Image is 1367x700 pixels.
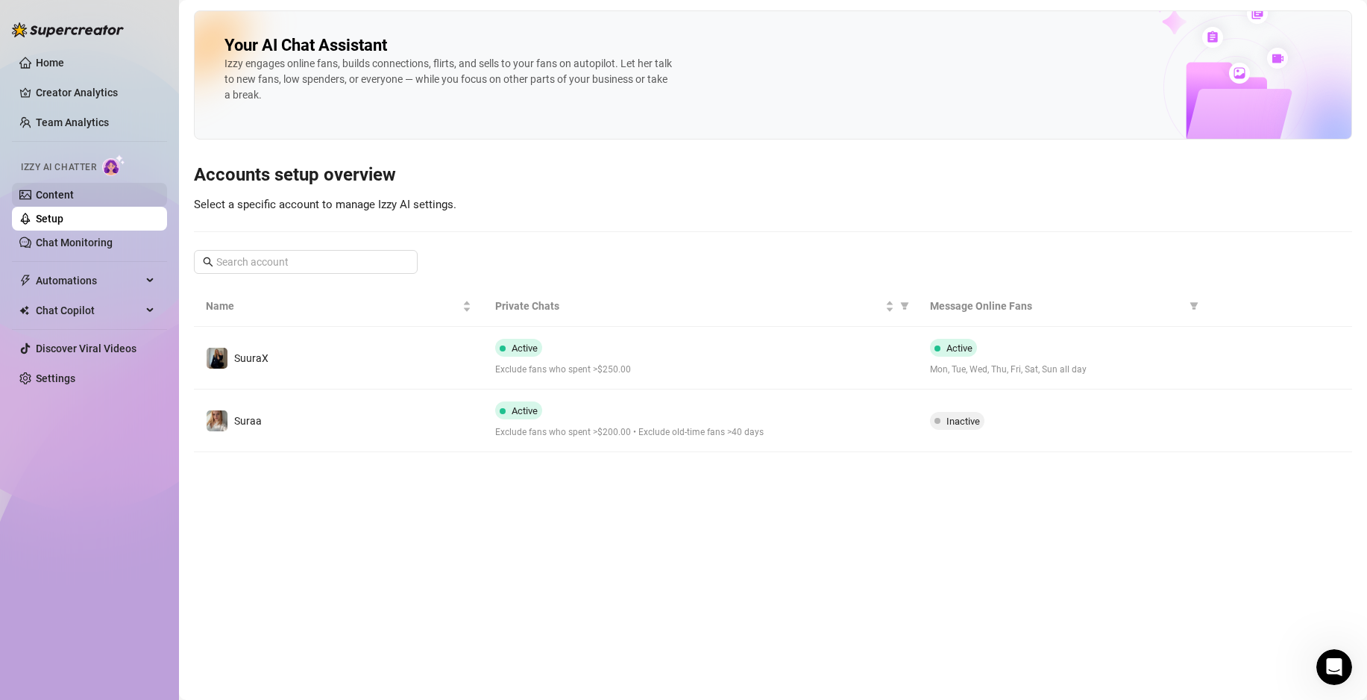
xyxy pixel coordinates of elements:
[495,363,905,377] span: Exclude fans who spent >$250.00
[203,257,213,267] span: search
[206,298,459,314] span: Name
[930,298,1184,314] span: Message Online Fans
[36,372,75,384] a: Settings
[207,348,227,369] img: SuuraX
[946,343,972,354] span: Active
[194,198,456,211] span: Select a specific account to manage Izzy AI settings.
[234,352,268,364] span: SuuraX
[234,415,262,427] span: Suraa
[1316,649,1352,685] iframe: Intercom live chat
[19,275,31,287] span: thunderbolt
[930,363,1195,377] span: Mon, Tue, Wed, Thu, Fri, Sat, Sun all day
[12,22,124,37] img: logo-BBDzfeDw.svg
[194,163,1352,187] h3: Accounts setup overview
[207,410,227,431] img: Suraa
[36,269,142,293] span: Automations
[946,416,980,427] span: Inactive
[1190,301,1198,310] span: filter
[224,56,672,103] div: Izzy engages online fans, builds connections, flirts, and sells to your fans on autopilot. Let he...
[36,237,113,249] a: Chat Monitoring
[224,35,387,56] h2: Your AI Chat Assistant
[36,213,63,225] a: Setup
[36,299,142,322] span: Chat Copilot
[194,286,483,327] th: Name
[897,295,912,317] span: filter
[36,343,136,354] a: Discover Viral Videos
[495,298,882,314] span: Private Chats
[900,301,909,310] span: filter
[36,189,74,201] a: Content
[1187,295,1201,317] span: filter
[216,254,397,270] input: Search account
[483,286,917,327] th: Private Chats
[36,116,109,128] a: Team Analytics
[102,154,125,176] img: AI Chatter
[19,305,29,316] img: Chat Copilot
[36,57,64,69] a: Home
[21,160,96,175] span: Izzy AI Chatter
[495,425,905,440] span: Exclude fans who spent >$200.00 • Exclude old-time fans >40 days
[512,343,538,354] span: Active
[36,81,155,104] a: Creator Analytics
[512,405,538,416] span: Active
